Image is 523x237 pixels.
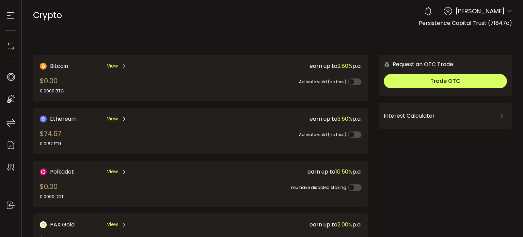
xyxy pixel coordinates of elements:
[107,62,118,70] span: View
[40,88,64,94] div: 0.0000 BTC
[40,116,47,122] img: Ethereum
[198,62,362,70] div: earn up to p.a.
[419,19,512,27] span: Persistence Capital Trust (71847c)
[50,167,74,176] span: Polkadot
[40,181,64,200] div: $0.00
[40,194,64,200] div: 0.0000 DOT
[50,62,68,70] span: Bitcoin
[40,168,47,175] img: DOT
[384,61,390,68] img: 6nGpN7MZ9FLuBP83NiajKbTRY4UzlzQtBKtCrLLspmCkSvCZHBKvY3NxgQaT5JnOQREvtQ257bXeeSTueZfAPizblJ+Fe8JwA...
[40,141,61,147] div: 0.0182 ETH
[299,79,346,85] span: Activate yield (no fees)
[50,115,77,123] span: Ethereum
[290,184,346,190] span: You have disabled staking
[198,115,362,123] div: earn up to p.a.
[456,6,505,16] span: [PERSON_NAME]
[337,221,352,228] span: 2.00%
[198,167,362,176] div: earn up to p.a.
[198,220,362,229] div: earn up to p.a.
[335,168,352,176] span: 10.50%
[107,115,118,122] span: View
[337,62,352,70] span: 2.80%
[430,77,460,85] span: Trade OTC
[33,9,62,21] span: Crypto
[384,108,507,124] div: Interest Calculator
[379,60,453,69] div: Request an OTC Trade
[6,41,16,51] img: N4P5cjLOiQAAAABJRU5ErkJggg==
[337,115,352,123] span: 3.50%
[107,221,118,228] span: View
[40,129,61,147] div: $74.67
[444,163,523,237] iframe: Chat Widget
[50,220,75,229] span: PAX Gold
[384,74,507,88] button: Trade OTC
[40,63,47,70] img: Bitcoin
[40,76,64,94] div: $0.00
[299,132,346,137] span: Activate yield (no fees)
[107,168,118,175] span: View
[40,221,47,228] img: PAX Gold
